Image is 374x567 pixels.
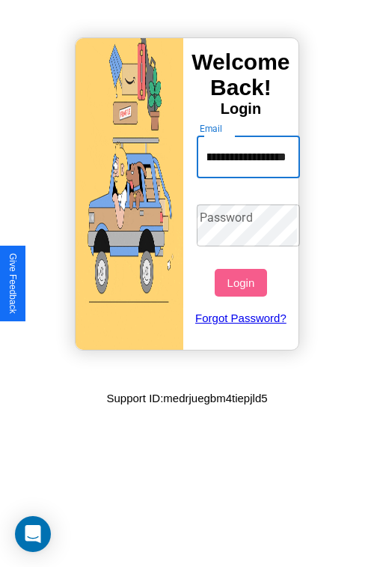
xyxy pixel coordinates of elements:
[183,49,298,100] h3: Welcome Back!
[76,38,183,350] img: gif
[189,297,293,339] a: Forgot Password?
[183,100,298,118] h4: Login
[106,388,267,408] p: Support ID: medrjuegbm4tiepjld5
[15,516,51,552] div: Open Intercom Messenger
[200,122,223,135] label: Email
[215,269,266,297] button: Login
[7,253,18,314] div: Give Feedback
